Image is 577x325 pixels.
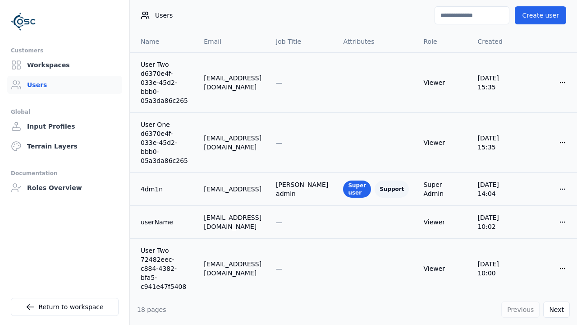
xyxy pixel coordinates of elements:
th: Name [130,31,197,52]
th: Attributes [336,31,416,52]
div: Super Admin [423,180,463,198]
a: Users [7,76,122,94]
th: Created [470,31,526,52]
a: userName [141,218,189,227]
div: Global [11,107,119,117]
span: — [276,218,282,226]
a: Terrain Layers [7,137,122,155]
div: [EMAIL_ADDRESS][DOMAIN_NAME] [204,74,261,92]
span: 18 pages [137,306,166,313]
a: User Two 72482eec-c884-4382-bfa5-c941e47f5408 [141,246,189,291]
div: [EMAIL_ADDRESS][DOMAIN_NAME] [204,213,261,231]
div: Support [375,181,409,198]
a: Input Profiles [7,117,122,135]
a: Roles Overview [7,179,122,197]
span: — [276,139,282,146]
div: [PERSON_NAME] admin [276,180,329,198]
a: User Two d6370e4f-033e-45d2-bbb0-05a3da86c265 [141,60,189,105]
div: [DATE] 15:35 [477,74,518,92]
div: [DATE] 10:02 [477,213,518,231]
div: [DATE] 14:04 [477,180,518,198]
button: Next [543,302,570,318]
span: Users [155,11,173,20]
div: [DATE] 10:00 [477,260,518,278]
div: Documentation [11,168,119,179]
div: Viewer [423,264,463,273]
img: Logo [11,9,36,34]
a: Workspaces [7,56,122,74]
div: Viewer [423,78,463,87]
div: Viewer [423,218,463,227]
th: Role [416,31,470,52]
div: [EMAIL_ADDRESS][DOMAIN_NAME] [204,134,261,152]
div: [EMAIL_ADDRESS][DOMAIN_NAME] [204,260,261,278]
a: User One d6370e4f-033e-45d2-bbb0-05a3da86c265 [141,120,189,165]
span: — [276,79,282,86]
div: [EMAIL_ADDRESS] [204,185,261,194]
div: [DATE] 15:35 [477,134,518,152]
th: Email [197,31,269,52]
a: 4dm1n [141,185,189,194]
button: Create user [515,6,566,24]
div: Customers [11,45,119,56]
a: Return to workspace [11,298,119,316]
div: Super user [343,181,371,198]
div: Viewer [423,138,463,147]
th: Job Title [269,31,336,52]
span: — [276,265,282,272]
